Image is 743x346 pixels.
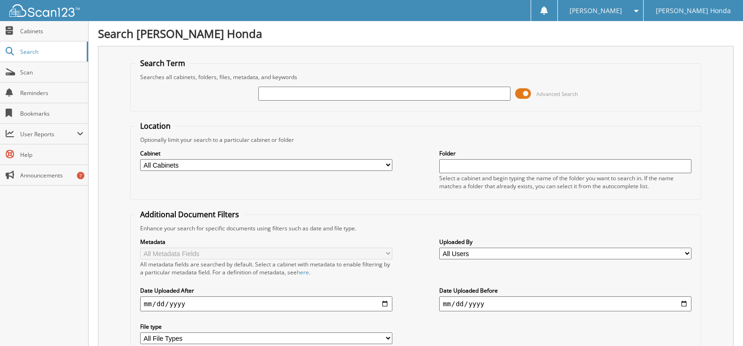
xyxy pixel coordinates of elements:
input: start [140,296,392,311]
label: Folder [439,149,691,157]
h1: Search [PERSON_NAME] Honda [98,26,734,41]
label: Metadata [140,238,392,246]
span: Advanced Search [536,90,578,97]
span: Scan [20,68,83,76]
div: 7 [77,172,84,179]
legend: Search Term [135,58,190,68]
label: Date Uploaded Before [439,287,691,294]
a: here [297,268,309,276]
img: scan123-logo-white.svg [9,4,80,17]
label: Uploaded By [439,238,691,246]
div: Enhance your search for specific documents using filters such as date and file type. [135,224,696,232]
span: [PERSON_NAME] [570,8,622,14]
span: Cabinets [20,27,83,35]
input: end [439,296,691,311]
span: Announcements [20,171,83,179]
label: File type [140,323,392,331]
label: Date Uploaded After [140,287,392,294]
span: Bookmarks [20,110,83,118]
div: Searches all cabinets, folders, files, metadata, and keywords [135,73,696,81]
span: Help [20,151,83,159]
legend: Additional Document Filters [135,209,244,220]
div: All metadata fields are searched by default. Select a cabinet with metadata to enable filtering b... [140,260,392,276]
span: Search [20,48,82,56]
legend: Location [135,121,175,131]
span: [PERSON_NAME] Honda [656,8,731,14]
span: Reminders [20,89,83,97]
div: Optionally limit your search to a particular cabinet or folder [135,136,696,144]
span: User Reports [20,130,77,138]
label: Cabinet [140,149,392,157]
div: Select a cabinet and begin typing the name of the folder you want to search in. If the name match... [439,174,691,190]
